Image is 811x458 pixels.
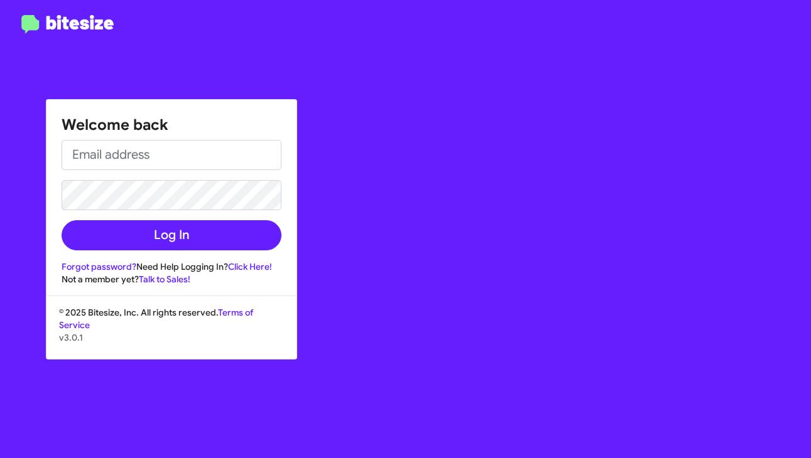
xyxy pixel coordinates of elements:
p: v3.0.1 [59,331,284,344]
div: Not a member yet? [62,273,281,285]
a: Forgot password? [62,261,136,272]
a: Terms of Service [59,307,253,331]
a: Talk to Sales! [139,274,190,285]
h1: Welcome back [62,115,281,135]
button: Log In [62,220,281,250]
div: Need Help Logging In? [62,260,281,273]
div: © 2025 Bitesize, Inc. All rights reserved. [46,306,297,359]
a: Click Here! [228,261,272,272]
input: Email address [62,140,281,170]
